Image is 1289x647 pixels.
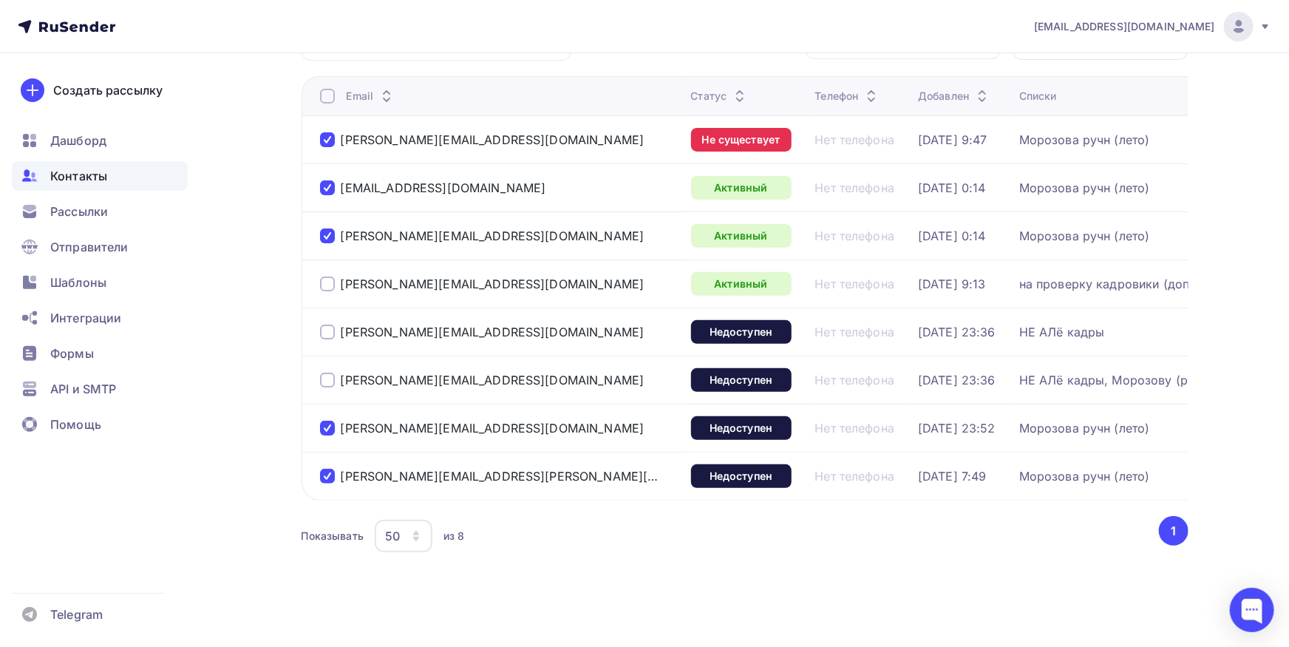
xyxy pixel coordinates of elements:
[918,228,986,243] a: [DATE] 0:14
[691,272,792,296] a: Активный
[918,325,996,339] a: [DATE] 23:36
[1019,469,1150,484] a: Морозова ручн (лето)
[691,128,792,152] a: Не существует
[50,309,121,327] span: Интеграции
[443,529,465,543] div: из 8
[918,180,986,195] a: [DATE] 0:14
[815,180,895,195] a: Нет телефона
[815,325,895,339] a: Нет телефона
[12,197,188,226] a: Рассылки
[1034,12,1271,41] a: [EMAIL_ADDRESS][DOMAIN_NAME]
[12,232,188,262] a: Отправители
[341,373,644,387] a: [PERSON_NAME][EMAIL_ADDRESS][DOMAIN_NAME]
[1034,19,1215,34] span: [EMAIL_ADDRESS][DOMAIN_NAME]
[918,421,996,436] a: [DATE] 23:52
[815,277,895,291] a: Нет телефона
[341,325,644,339] a: [PERSON_NAME][EMAIL_ADDRESS][DOMAIN_NAME]
[12,161,188,191] a: Контакты
[341,469,659,484] a: [PERSON_NAME][EMAIL_ADDRESS][PERSON_NAME][DOMAIN_NAME]
[1156,516,1188,546] ul: Pagination
[341,421,644,436] a: [PERSON_NAME][EMAIL_ADDRESS][DOMAIN_NAME]
[1019,421,1150,436] a: Морозова ручн (лето)
[1019,228,1150,243] a: Морозова ручн (лето)
[691,320,792,344] a: Недоступен
[1019,180,1150,195] a: Морозова ручн (лето)
[815,228,895,243] a: Нет телефона
[50,380,116,398] span: API и SMTP
[341,132,644,147] a: [PERSON_NAME][EMAIL_ADDRESS][DOMAIN_NAME]
[691,464,792,488] a: Недоступен
[691,89,749,104] div: Статус
[12,339,188,368] a: Формы
[1159,516,1188,546] button: Go to page 1
[691,416,792,440] a: Недоступен
[815,132,895,147] div: Нет телефона
[347,89,396,104] div: Email
[918,469,987,484] a: [DATE] 7:49
[341,228,644,243] a: [PERSON_NAME][EMAIL_ADDRESS][DOMAIN_NAME]
[815,373,895,387] a: Нет телефона
[50,203,108,220] span: Рассылки
[50,274,106,291] span: Шаблоны
[374,519,433,553] button: 50
[50,345,94,362] span: Формы
[918,132,987,147] a: [DATE] 9:47
[50,416,101,433] span: Помощь
[12,126,188,155] a: Дашборд
[50,606,103,623] span: Telegram
[53,81,163,99] div: Создать рассылку
[691,176,792,200] a: Активный
[918,89,991,104] div: Добавлен
[1019,373,1226,387] a: НЕ АЛё кадры, Морозову (ручная)
[815,421,895,436] a: Нет телефона
[1019,132,1150,147] a: Морозова ручн (лето)
[918,373,996,387] a: [DATE] 23:36
[50,238,129,256] span: Отправители
[815,469,895,484] div: Нет телефона
[385,527,400,545] div: 50
[918,277,986,291] a: [DATE] 9:13
[1019,89,1057,104] div: Списки
[1019,325,1105,339] a: НЕ АЛё кадры
[12,268,188,297] a: Шаблоны
[50,132,106,149] span: Дашборд
[302,529,364,543] div: Показывать
[691,368,792,392] a: Недоступен
[691,224,792,248] a: Активный
[341,277,644,291] a: [PERSON_NAME][EMAIL_ADDRESS][DOMAIN_NAME]
[341,180,546,195] a: [EMAIL_ADDRESS][DOMAIN_NAME]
